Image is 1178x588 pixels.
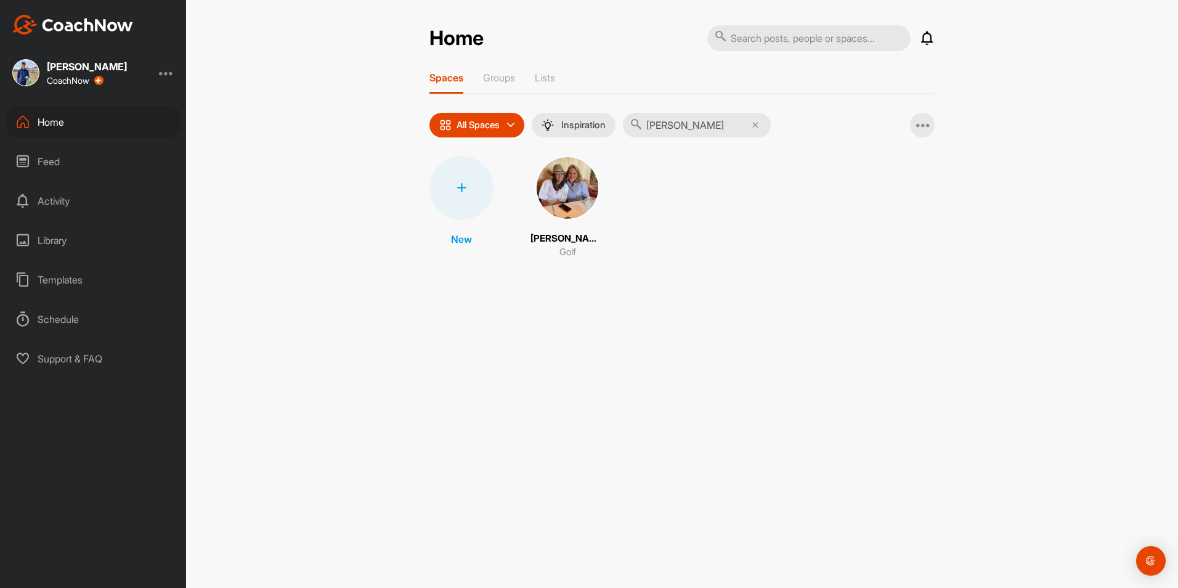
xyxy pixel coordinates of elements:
[429,71,463,84] p: Spaces
[47,62,127,71] div: [PERSON_NAME]
[542,119,554,131] img: menuIcon
[530,156,604,259] a: [PERSON_NAME]Golf
[7,304,181,335] div: Schedule
[559,245,576,259] p: Golf
[707,25,911,51] input: Search posts, people or spaces...
[535,71,555,84] p: Lists
[47,76,104,86] div: CoachNow
[7,264,181,295] div: Templates
[7,343,181,374] div: Support & FAQ
[7,186,181,216] div: Activity
[12,15,133,35] img: CoachNow
[7,107,181,137] div: Home
[530,232,604,246] p: [PERSON_NAME]
[483,71,515,84] p: Groups
[457,120,500,130] p: All Spaces
[439,119,452,131] img: icon
[1136,546,1166,576] div: Open Intercom Messenger
[561,120,606,130] p: Inspiration
[451,232,472,247] p: New
[7,146,181,177] div: Feed
[429,27,484,51] h2: Home
[7,225,181,256] div: Library
[623,113,771,137] input: Search...
[12,59,39,86] img: square_8898714ae364966e4f3eca08e6afe3c4.jpg
[535,156,599,220] img: square_56204769473a45836b232ec44ad8675b.jpg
